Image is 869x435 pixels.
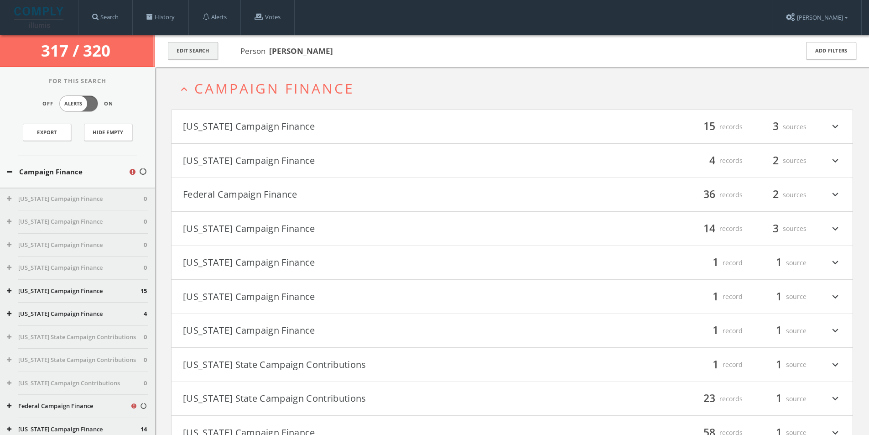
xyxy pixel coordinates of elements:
[7,263,144,273] button: [US_STATE] Campaign Finance
[769,220,783,236] span: 3
[688,187,743,203] div: records
[708,323,723,339] span: 1
[772,288,786,304] span: 1
[23,124,71,141] a: Export
[688,323,743,339] div: record
[183,221,512,236] button: [US_STATE] Campaign Finance
[7,379,144,388] button: [US_STATE] Campaign Contributions
[183,323,512,339] button: [US_STATE] Campaign Finance
[829,357,841,372] i: expand_more
[752,221,807,236] div: sources
[144,333,147,342] span: 0
[183,255,512,271] button: [US_STATE] Campaign Finance
[41,40,114,61] span: 317 / 320
[144,356,147,365] span: 0
[806,42,856,60] button: Add Filters
[42,77,113,86] span: For This Search
[829,187,841,203] i: expand_more
[7,356,144,365] button: [US_STATE] State Campaign Contributions
[752,323,807,339] div: source
[140,287,147,296] span: 15
[708,356,723,372] span: 1
[752,357,807,372] div: source
[183,357,512,372] button: [US_STATE] State Campaign Contributions
[144,379,147,388] span: 0
[829,391,841,407] i: expand_more
[104,100,113,108] span: On
[144,263,147,273] span: 0
[769,119,783,135] span: 3
[752,391,807,407] div: source
[699,391,719,407] span: 23
[752,153,807,168] div: sources
[240,46,333,56] span: Person
[183,391,512,407] button: [US_STATE] State Campaign Contributions
[772,255,786,271] span: 1
[183,153,512,168] button: [US_STATE] Campaign Finance
[688,289,743,304] div: record
[7,402,130,411] button: Federal Campaign Finance
[7,309,144,319] button: [US_STATE] Campaign Finance
[688,357,743,372] div: record
[708,255,723,271] span: 1
[705,152,719,168] span: 4
[7,287,140,296] button: [US_STATE] Campaign Finance
[269,46,333,56] b: [PERSON_NAME]
[7,217,144,226] button: [US_STATE] Campaign Finance
[708,288,723,304] span: 1
[772,323,786,339] span: 1
[699,220,719,236] span: 14
[772,356,786,372] span: 1
[752,119,807,135] div: sources
[688,153,743,168] div: records
[7,194,144,204] button: [US_STATE] Campaign Finance
[14,7,65,28] img: illumis
[829,119,841,135] i: expand_more
[829,289,841,304] i: expand_more
[769,187,783,203] span: 2
[84,124,132,141] button: Hide Empty
[168,42,218,60] button: Edit Search
[178,83,190,95] i: expand_less
[688,119,743,135] div: records
[829,221,841,236] i: expand_more
[42,100,53,108] span: Off
[144,241,147,250] span: 0
[183,187,512,203] button: Federal Campaign Finance
[699,187,719,203] span: 36
[752,289,807,304] div: source
[7,425,140,434] button: [US_STATE] Campaign Finance
[144,194,147,204] span: 0
[140,425,147,434] span: 14
[829,323,841,339] i: expand_more
[772,391,786,407] span: 1
[688,221,743,236] div: records
[178,81,853,96] button: expand_lessCampaign Finance
[7,333,144,342] button: [US_STATE] State Campaign Contributions
[144,309,147,319] span: 4
[144,217,147,226] span: 0
[194,79,354,98] span: Campaign Finance
[829,255,841,271] i: expand_more
[688,391,743,407] div: records
[183,119,512,135] button: [US_STATE] Campaign Finance
[7,167,128,177] button: Campaign Finance
[752,187,807,203] div: sources
[699,119,719,135] span: 15
[769,152,783,168] span: 2
[7,241,144,250] button: [US_STATE] Campaign Finance
[752,255,807,271] div: source
[688,255,743,271] div: record
[829,153,841,168] i: expand_more
[183,289,512,304] button: [US_STATE] Campaign Finance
